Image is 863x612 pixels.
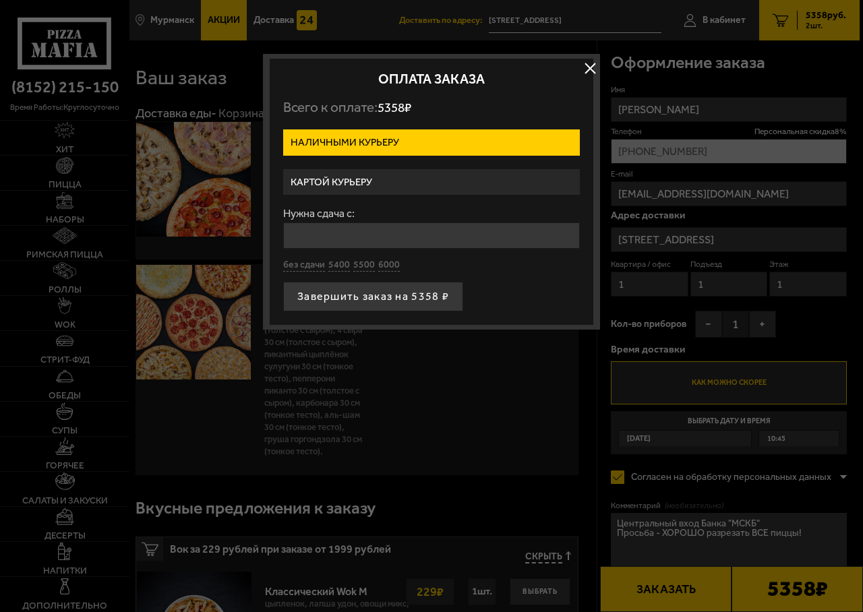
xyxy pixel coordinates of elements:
h2: Оплата заказа [283,72,580,86]
label: Картой курьеру [283,169,580,195]
p: Всего к оплате: [283,99,580,116]
button: 6000 [378,259,400,272]
span: 5358 ₽ [378,100,411,115]
button: Завершить заказ на 5358 ₽ [283,282,463,311]
label: Нужна сдача с: [283,208,580,219]
label: Наличными курьеру [283,129,580,156]
button: 5500 [353,259,375,272]
button: 5400 [328,259,350,272]
button: без сдачи [283,259,325,272]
